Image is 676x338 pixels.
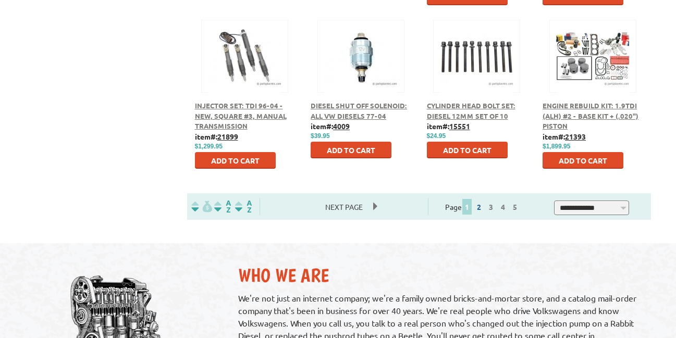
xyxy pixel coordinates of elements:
span: Add to Cart [443,145,491,155]
b: item#: [543,132,586,141]
h2: Who We Are [238,264,653,286]
button: Add to Cart [543,152,623,169]
span: Next Page [315,199,373,215]
span: $24.95 [427,132,446,140]
a: Diesel Shut Off Solenoid: All VW Diesels 77-04 [311,101,407,120]
span: Add to Cart [327,145,375,155]
a: 4 [498,202,508,211]
a: Next Page [315,202,373,211]
b: item#: [427,121,470,131]
button: Add to Cart [427,142,508,158]
div: Page [428,198,537,215]
span: $1,299.95 [195,143,223,150]
button: Add to Cart [195,152,276,169]
a: Cylinder Head Bolt Set: Diesel 12mm Set Of 10 [427,101,515,120]
a: Engine Rebuild Kit: 1.9TDI (ALH) #2 - Base Kit + (.020") Piston [543,101,638,130]
u: 4009 [333,121,350,131]
a: 3 [486,202,496,211]
img: Sort by Sales Rank [233,201,254,212]
a: 2 [474,202,484,211]
a: Injector Set: TDI 96-04 - New, Square #3, Manual Transmission [195,101,287,130]
b: item#: [311,121,350,131]
span: $1,899.95 [543,143,570,150]
u: 21393 [565,132,586,141]
u: 21899 [217,132,238,141]
button: Add to Cart [311,142,391,158]
span: $39.95 [311,132,330,140]
img: filterpricelow.svg [191,201,212,212]
a: 5 [510,202,520,211]
span: Add to Cart [559,156,607,165]
img: Sort by Headline [212,201,233,212]
span: 1 [462,199,472,215]
u: 15551 [449,121,470,131]
b: item#: [195,132,238,141]
span: Add to Cart [211,156,260,165]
